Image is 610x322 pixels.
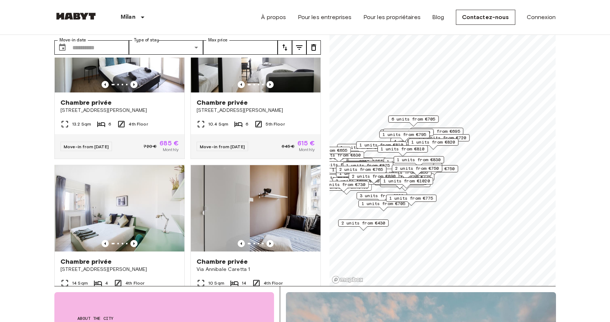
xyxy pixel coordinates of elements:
span: 2 units from €730 [336,178,380,184]
span: Monthly [163,146,179,153]
span: 1 units from €520 [340,144,384,151]
span: Chambre privée [60,98,112,107]
label: Move-in date [59,37,86,43]
span: 1 units from €730 [322,181,365,188]
a: Marketing picture of unit IT-14-053-001-05HPrevious imagePrevious imageChambre privéeVia Annibale... [190,165,321,318]
div: Map marker [349,173,399,184]
button: Previous image [102,81,109,88]
div: Map marker [318,181,369,192]
div: Map marker [392,165,442,176]
img: Marketing picture of unit IT-14-089-001-04H [55,165,184,251]
button: tune [278,40,292,55]
button: Previous image [266,81,274,88]
span: Move-in from [DATE] [64,144,109,149]
div: Map marker [386,195,436,206]
button: Previous image [266,240,274,247]
span: 2 units from €830 [317,152,361,158]
span: 10 units from €695 [414,128,460,135]
span: 1 units from €1020 [384,178,430,184]
span: 1 units from €830 [397,157,441,163]
span: 720 € [143,143,157,150]
a: Marketing picture of unit IT-14-089-001-04HPrevious imagePrevious imageChambre privée[STREET_ADDR... [54,165,185,318]
span: Move-in from [DATE] [200,144,245,149]
button: Previous image [238,81,245,88]
button: tune [306,40,321,55]
span: 685 € [160,140,179,146]
a: Marketing picture of unit IT-14-107-001-002Previous imagePrevious imageChambre privée[STREET_ADDR... [190,6,321,159]
a: Mapbox logo [332,276,363,284]
span: 1 units from €810 [359,142,403,148]
span: 2 units from €765 [339,166,383,173]
div: Map marker [336,166,386,177]
span: 1 units from €685 [320,162,364,168]
div: Map marker [356,141,407,153]
span: 4th Floor [264,280,283,286]
button: Previous image [130,240,138,247]
label: Type of stay [134,37,159,43]
div: Map marker [317,161,367,172]
a: À propos [261,13,286,22]
span: 6 units from €705 [391,116,435,122]
img: Habyt [54,13,98,20]
a: Pour les entreprises [298,13,352,22]
div: Map marker [394,156,444,167]
span: 2 units from €750 [395,165,439,172]
div: Map marker [379,131,430,142]
span: 14 Sqm [72,280,88,286]
a: Marketing picture of unit IT-14-111-001-001Previous imagePrevious imageChambre privée[STREET_ADDR... [54,6,185,159]
a: Pour les propriétaires [363,13,421,22]
button: Previous image [130,81,138,88]
div: Map marker [380,130,431,141]
img: Marketing picture of unit IT-14-053-001-05H [191,165,320,251]
span: 3 units from €1355 [337,158,383,164]
label: Max price [208,37,228,43]
div: Map marker [380,177,433,189]
span: 6 [108,121,111,127]
span: Via Annibale Caretta 1 [197,266,315,273]
div: Map marker [388,115,439,127]
span: 10 Sqm [208,280,224,286]
div: Map marker [338,219,389,231]
span: 1 units from €655 [304,147,347,154]
a: Blog [432,13,444,22]
div: Map marker [358,200,409,211]
span: 1 units from €785 [387,158,431,165]
span: 1 units from €875 [346,162,390,169]
span: Chambre privée [197,257,248,266]
span: 10.4 Sqm [208,121,228,127]
div: Map marker [343,162,393,173]
a: Contactez-nous [456,10,515,25]
span: 1 units from €705 [362,200,405,207]
span: 1 units from €720 [422,135,466,141]
div: Map marker [419,134,470,145]
span: 1 units from €820 [411,139,455,145]
span: [STREET_ADDRESS][PERSON_NAME] [197,107,315,114]
div: Map marker [411,128,463,139]
span: 2 units from €430 [341,220,385,226]
span: 2 units from €750 [411,165,455,172]
div: Map marker [337,144,387,155]
div: Map marker [333,158,386,169]
span: 14 [242,280,246,286]
span: Chambre privée [60,257,112,266]
p: Milan [121,13,135,22]
span: About the city [77,315,251,322]
span: Chambre privée [197,98,248,107]
span: 4 [105,280,108,286]
span: 1 units from €775 [389,195,433,201]
span: 6 [246,121,248,127]
div: Map marker [340,161,391,172]
div: Map marker [408,139,458,150]
div: Map marker [356,192,407,203]
span: 645 € [282,143,295,150]
span: Monthly [299,146,315,153]
span: 4th Floor [125,280,144,286]
button: Previous image [102,240,109,247]
span: 1 units from €720 [386,129,430,136]
span: 3 units from €830 [360,192,404,199]
a: Connexion [527,13,556,22]
div: Map marker [377,145,428,157]
div: Map marker [383,129,434,140]
span: 1 units from €810 [381,146,425,152]
span: 5th Floor [266,121,284,127]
